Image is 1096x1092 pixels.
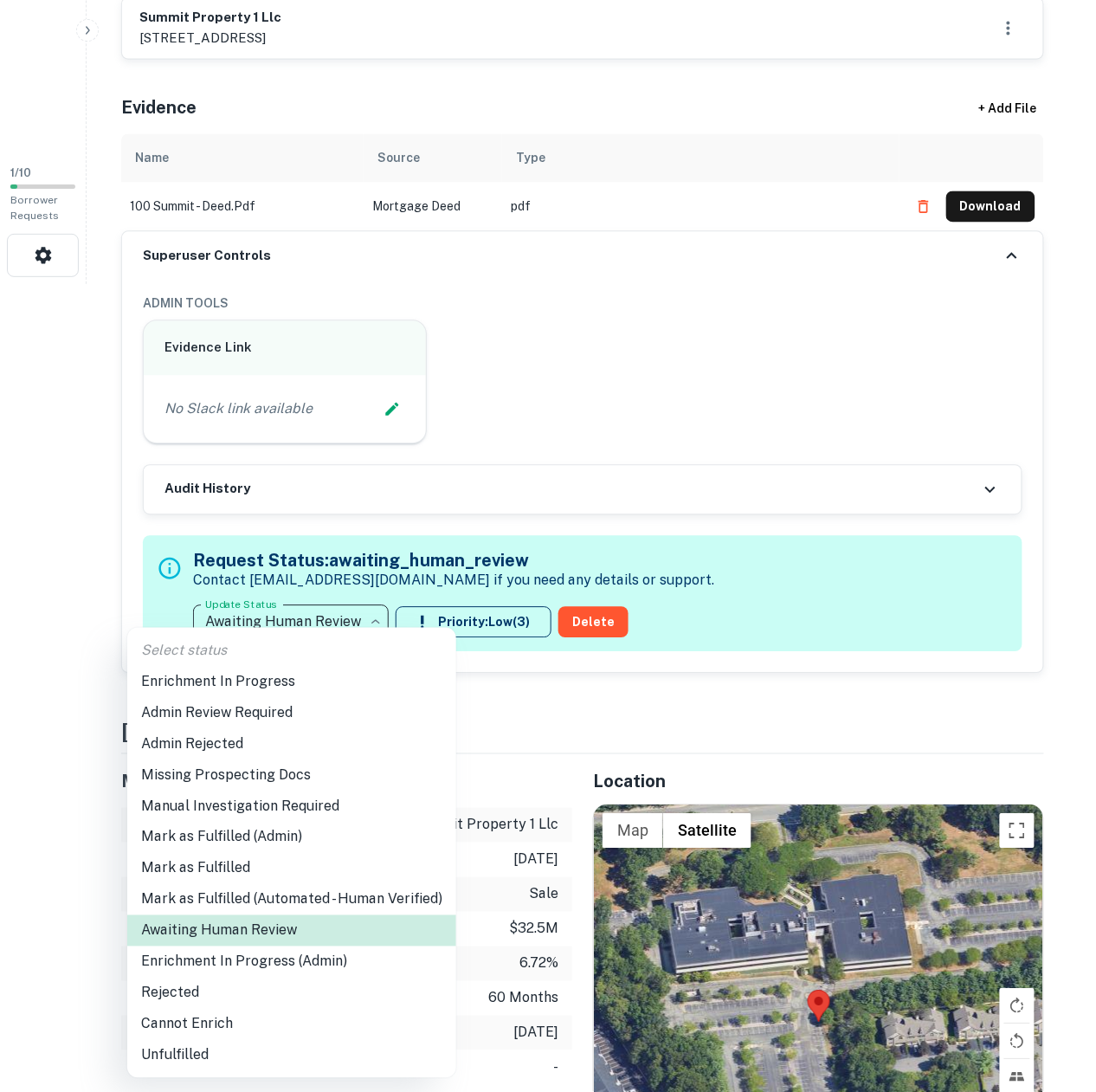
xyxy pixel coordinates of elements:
[127,1009,456,1040] li: Cannot Enrich
[127,853,456,884] li: Mark as Fulfilled
[127,666,456,697] li: Enrichment In Progress
[127,884,456,915] li: Mark as Fulfilled (Automated - Human Verified)
[127,915,456,947] li: Awaiting Human Review
[127,791,456,822] li: Manual Investigation Required
[127,1040,456,1071] li: Unfulfilled
[1009,953,1096,1037] iframe: Chat Widget
[127,697,456,728] li: Admin Review Required
[127,822,456,853] li: Mark as Fulfilled (Admin)
[127,978,456,1009] li: Rejected
[127,728,456,759] li: Admin Rejected
[127,759,456,791] li: Missing Prospecting Docs
[127,947,456,978] li: Enrichment In Progress (Admin)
